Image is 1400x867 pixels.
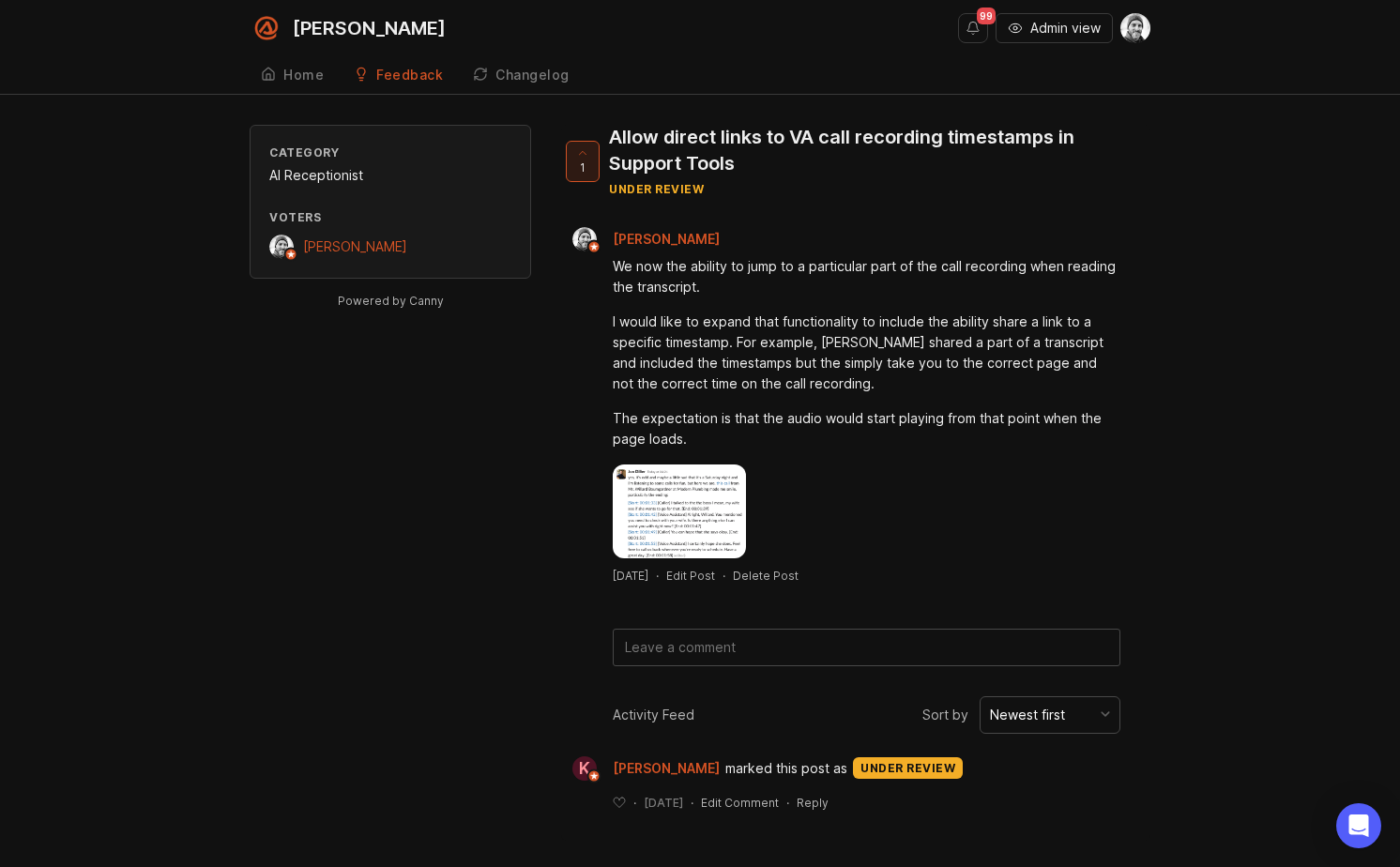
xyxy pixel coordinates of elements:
div: Feedback [376,68,443,82]
div: Open Intercom Messenger [1336,803,1381,848]
div: Edit Post [666,568,715,584]
div: Activity Feed [613,705,694,725]
span: 99 [977,8,996,24]
span: 1 [580,160,586,175]
div: Allow direct links to VA call recording timestamps in Support Tools [609,124,1135,176]
a: Changelog [462,56,581,95]
div: under review [853,757,963,779]
div: · [723,568,725,584]
div: [PERSON_NAME] [293,19,446,38]
div: Category [269,144,511,160]
img: Craig Dennis [269,235,294,259]
a: Feedback [342,56,454,95]
div: · [656,568,659,584]
a: K[PERSON_NAME] [561,756,725,781]
img: Smith.ai logo [250,11,283,45]
div: · [691,795,693,811]
div: under review [609,181,1135,197]
div: Edit Comment [701,795,779,811]
span: [PERSON_NAME] [613,758,720,779]
div: Delete Post [733,568,799,584]
div: AI Receptionist [269,165,511,186]
div: Changelog [495,68,570,82]
a: [DATE] [613,568,648,584]
img: Craig Dennis [572,227,597,251]
img: https://canny-assets.io/images/22dc5d4695d9ccda4e6c835cc6304f85.png [613,464,746,558]
div: I would like to expand that functionality to include the ability share a link to a specific times... [613,312,1120,394]
div: K [572,756,597,781]
div: Newest first [990,705,1065,725]
img: member badge [284,248,298,262]
div: Voters [269,209,511,225]
div: Reply [797,795,829,811]
span: Sort by [922,705,968,725]
time: [DATE] [613,569,648,583]
button: Admin view [996,13,1113,43]
div: The expectation is that the audio would start playing from that point when the page loads. [613,408,1120,449]
img: member badge [587,240,601,254]
div: Home [283,68,324,82]
a: Powered by Canny [335,290,447,312]
img: Craig Dennis [1120,13,1150,43]
a: Home [250,56,335,95]
button: Notifications [958,13,988,43]
span: [PERSON_NAME] [613,231,720,247]
a: Craig Dennis[PERSON_NAME] [561,227,735,251]
a: Craig Dennis[PERSON_NAME] [269,235,407,259]
span: [PERSON_NAME] [303,238,407,254]
span: [DATE] [644,795,683,811]
div: We now the ability to jump to a particular part of the call recording when reading the transcript. [613,256,1120,297]
img: member badge [587,768,601,783]
div: · [633,795,636,811]
span: Admin view [1030,19,1101,38]
span: marked this post as [725,758,847,779]
button: 1 [566,141,600,182]
div: · [786,795,789,811]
